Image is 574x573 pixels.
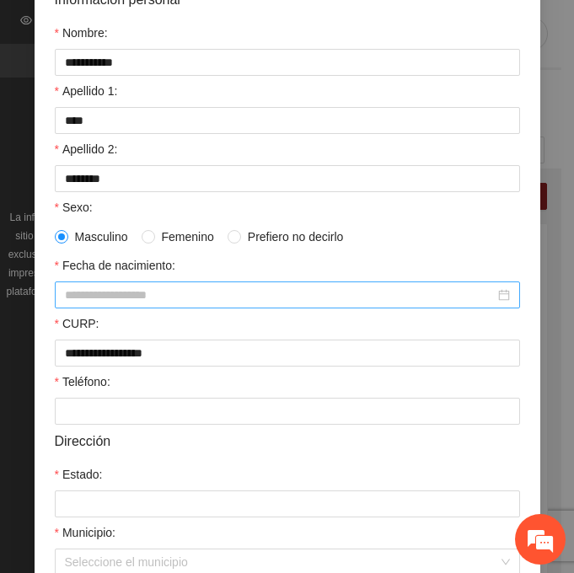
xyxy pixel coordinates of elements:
[241,228,351,246] span: Prefiero no decirlo
[55,49,520,76] input: Nombre:
[55,523,115,542] label: Municipio:
[55,140,118,158] label: Apellido 2:
[8,388,321,447] textarea: Escriba su mensaje y pulse “Intro”
[55,431,111,452] span: Dirección
[55,465,103,484] label: Estado:
[68,228,135,246] span: Masculino
[55,198,93,217] label: Sexo:
[55,82,118,100] label: Apellido 1:
[55,165,520,192] input: Apellido 2:
[276,8,317,49] div: Minimizar ventana de chat en vivo
[55,107,520,134] input: Apellido 1:
[155,228,221,246] span: Femenino
[55,314,99,333] label: CURP:
[55,24,108,42] label: Nombre:
[98,189,233,359] span: Estamos en línea.
[55,340,520,367] input: CURP:
[55,490,520,517] input: Estado:
[65,286,495,304] input: Fecha de nacimiento:
[55,256,175,275] label: Fecha de nacimiento:
[55,372,110,391] label: Teléfono:
[55,398,520,425] input: Teléfono:
[88,86,283,108] div: Chatee con nosotros ahora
